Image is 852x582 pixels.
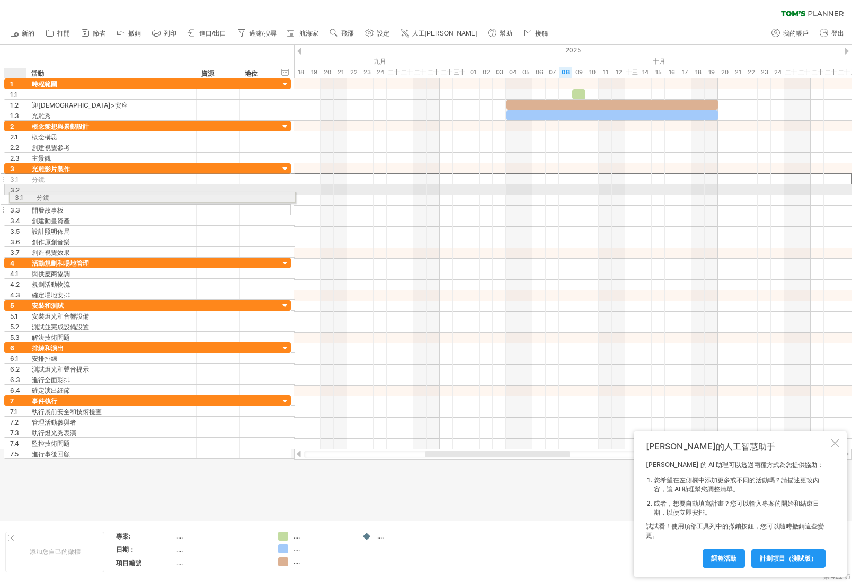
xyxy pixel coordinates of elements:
[377,68,384,76] font: 24
[10,175,19,183] font: 3.1
[10,122,14,130] font: 2
[362,27,393,40] a: 設定
[294,558,300,566] font: ....
[682,68,688,76] font: 17
[744,67,758,78] div: 2025年10月22日星期三
[32,386,70,394] font: 確定演出細節
[10,397,14,405] font: 7
[572,67,585,78] div: 2025年10月9日星期四
[387,67,400,78] div: 2025年9月25日，星期四
[562,68,570,76] font: 08
[500,30,512,37] font: 幫助
[32,259,89,267] font: 活動規劃和場地管理
[32,312,89,320] font: 安裝燈光和音響設備
[299,30,318,37] font: 航海家
[695,68,702,76] font: 18
[32,122,89,130] font: 概念髮想與景觀設計
[10,408,17,416] font: 7.1
[10,80,13,88] font: 1
[185,27,229,40] a: 進口/出口
[642,68,649,76] font: 14
[176,545,183,553] font: ....
[114,27,144,40] a: 撤銷
[128,30,141,37] font: 撤銷
[496,68,503,76] font: 03
[771,67,784,78] div: 2025年10月24日星期五
[32,355,57,363] font: 安排排練
[10,333,20,341] font: 5.3
[760,554,817,562] font: 計劃項目（測試版）
[812,68,823,87] font: 二十七
[761,68,768,76] font: 23
[654,499,819,516] font: 或者，想要自動填寫計畫？您可以輸入專案的開始和結束日期，以便立即安排。
[748,68,755,76] font: 22
[201,69,214,77] font: 資源
[32,80,57,88] font: 時程範圍
[93,30,105,37] font: 節省
[751,549,826,568] a: 計劃項目（測試版）
[374,67,387,78] div: 2025年9月24日星期三
[32,408,102,416] font: 執行展前安全和技術檢查
[401,68,413,87] font: 二十六
[10,238,20,246] font: 3.6
[798,68,810,87] font: 二十六
[440,67,453,78] div: 2025年9月29日星期一
[32,144,70,152] font: 創建視覺參考
[412,30,477,37] font: 人工[PERSON_NAME]
[483,68,490,76] font: 02
[414,68,426,87] font: 二十七
[32,238,70,246] font: 創作原創音樂
[32,165,70,173] font: 光雕影片製作
[454,68,465,76] font: 三十
[721,68,729,76] font: 20
[22,30,34,37] font: 新的
[506,67,519,78] div: 2025年10月4日星期六
[294,545,300,553] font: ....
[575,68,583,76] font: 09
[31,69,44,77] font: 活動
[652,67,665,78] div: 2025年10月15日星期三
[522,68,530,76] font: 05
[245,69,258,77] font: 地位
[428,68,439,87] font: 二十八
[10,144,19,152] font: 2.2
[783,30,809,37] font: 我的帳戶
[625,67,638,78] div: 2025年10月13日星期一
[32,376,70,384] font: 進行全面彩排
[176,559,183,567] font: ....
[350,68,358,76] font: 22
[294,532,300,540] font: ....
[453,67,466,78] div: 2025年9月30日星期二
[811,67,824,78] div: 2025年10月27日星期一
[626,68,638,76] font: 十三
[32,302,64,310] font: 安裝和測試
[470,68,476,76] font: 01
[638,67,652,78] div: 2025年10月14日星期二
[735,68,741,76] font: 21
[32,154,51,162] font: 主景觀
[708,68,715,76] font: 19
[32,280,70,288] font: 規劃活動物流
[10,439,19,447] font: 7.4
[589,68,596,76] font: 10
[298,68,304,76] font: 18
[176,532,183,540] font: ....
[294,67,307,78] div: 2025年9月18日星期四
[388,68,400,87] font: 二十五
[324,68,331,76] font: 20
[817,27,847,40] a: 登出
[10,418,19,426] font: 7.2
[10,429,19,437] font: 7.3
[10,101,19,109] font: 1.2
[612,67,625,78] div: 2025年10月12日星期日
[149,27,180,40] a: 列印
[10,165,14,173] font: 3
[57,30,70,37] font: 打開
[164,30,176,37] font: 列印
[785,68,797,87] font: 二十五
[691,67,705,78] div: 2025年10月18日星期六
[711,554,736,562] font: 調整活動
[10,355,19,363] font: 6.1
[519,67,532,78] div: 2025年10月5日星期日
[32,418,76,426] font: 管理活動參與者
